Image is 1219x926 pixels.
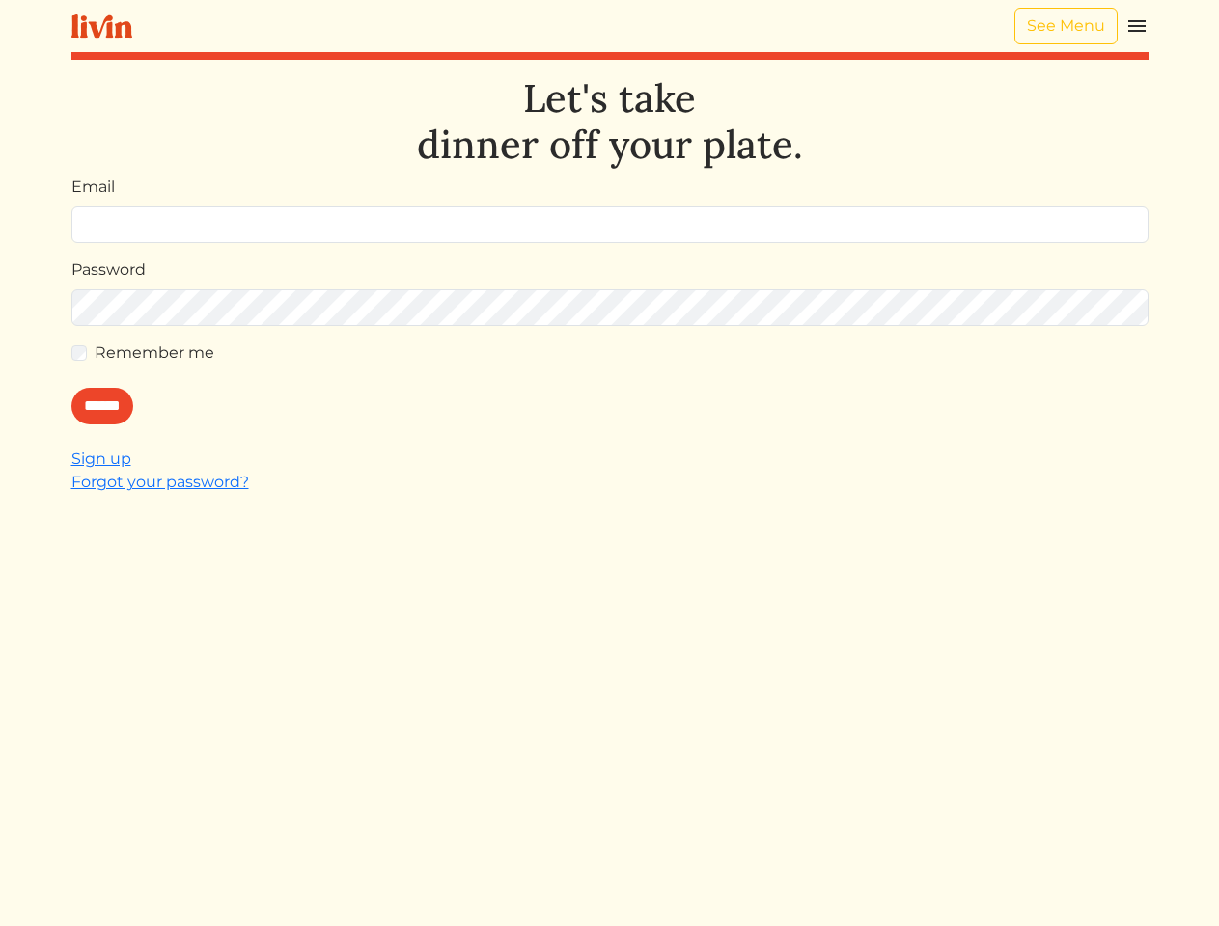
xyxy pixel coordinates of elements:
a: Sign up [71,449,131,468]
label: Password [71,259,146,282]
img: menu_hamburger-cb6d353cf0ecd9f46ceae1c99ecbeb4a00e71ca567a856bd81f57e9d8c17bb26.svg [1125,14,1149,38]
label: Remember me [95,341,214,365]
img: livin-logo-a0d97d1a881af30f6274990eb6222085a2533c92bbd1e4f22c21b4f0d0e3210c.svg [71,14,132,39]
h1: Let's take dinner off your plate. [71,75,1149,168]
a: Forgot your password? [71,473,249,491]
a: See Menu [1014,8,1118,44]
label: Email [71,176,115,199]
